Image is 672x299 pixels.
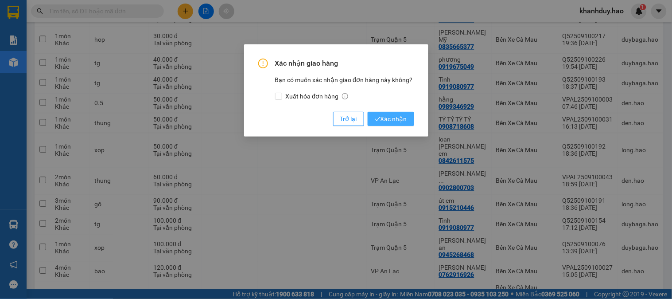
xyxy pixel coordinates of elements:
[375,114,407,124] span: Xác nhận
[275,75,414,101] div: Bạn có muốn xác nhận giao đơn hàng này không?
[375,116,381,122] span: check
[258,59,268,68] span: exclamation-circle
[282,91,352,101] span: Xuất hóa đơn hàng
[368,112,414,126] button: checkXác nhận
[333,112,364,126] button: Trở lại
[340,114,357,124] span: Trở lại
[342,93,348,99] span: info-circle
[275,59,414,68] span: Xác nhận giao hàng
